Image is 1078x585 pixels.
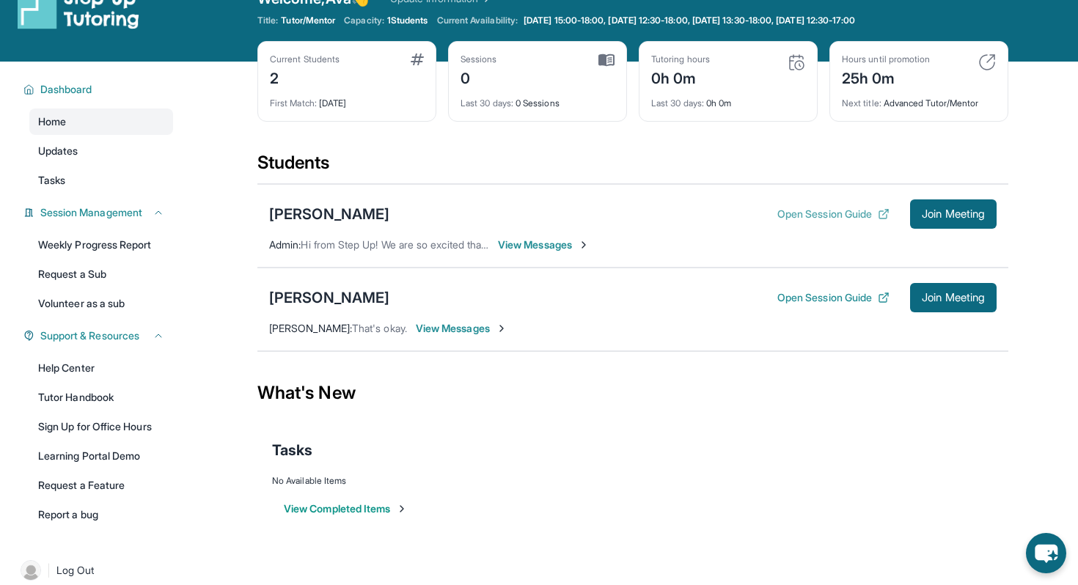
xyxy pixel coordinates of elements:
[521,15,858,26] a: [DATE] 15:00-18:00, [DATE] 12:30-18:00, [DATE] 13:30-18:00, [DATE] 12:30-17:00
[34,205,164,220] button: Session Management
[281,15,335,26] span: Tutor/Mentor
[29,138,173,164] a: Updates
[651,65,710,89] div: 0h 0m
[29,261,173,287] a: Request a Sub
[651,54,710,65] div: Tutoring hours
[437,15,518,26] span: Current Availability:
[269,287,389,308] div: [PERSON_NAME]
[910,199,997,229] button: Join Meeting
[29,413,173,440] a: Sign Up for Office Hours
[29,290,173,317] a: Volunteer as a sub
[651,89,805,109] div: 0h 0m
[257,151,1008,183] div: Students
[29,108,173,135] a: Home
[461,97,513,108] span: Last 30 days :
[1026,533,1066,573] button: chat-button
[842,97,881,108] span: Next title :
[496,323,507,334] img: Chevron-Right
[272,475,994,487] div: No Available Items
[461,89,615,109] div: 0 Sessions
[29,501,173,528] a: Report a bug
[524,15,855,26] span: [DATE] 15:00-18:00, [DATE] 12:30-18:00, [DATE] 13:30-18:00, [DATE] 12:30-17:00
[344,15,384,26] span: Capacity:
[34,328,164,343] button: Support & Resources
[29,443,173,469] a: Learning Portal Demo
[29,384,173,411] a: Tutor Handbook
[284,501,408,516] button: View Completed Items
[270,97,317,108] span: First Match :
[387,15,428,26] span: 1 Students
[21,560,41,581] img: user-img
[788,54,805,71] img: card
[29,232,173,258] a: Weekly Progress Report
[40,328,139,343] span: Support & Resources
[598,54,615,67] img: card
[270,89,424,109] div: [DATE]
[461,65,497,89] div: 0
[257,361,1008,425] div: What's New
[498,238,590,252] span: View Messages
[352,322,407,334] span: That's okay.
[777,290,890,305] button: Open Session Guide
[910,283,997,312] button: Join Meeting
[842,89,996,109] div: Advanced Tutor/Mentor
[461,54,497,65] div: Sessions
[269,238,301,251] span: Admin :
[270,65,340,89] div: 2
[922,210,985,218] span: Join Meeting
[269,204,389,224] div: [PERSON_NAME]
[40,205,142,220] span: Session Management
[34,82,164,97] button: Dashboard
[270,54,340,65] div: Current Students
[47,562,51,579] span: |
[269,322,352,334] span: [PERSON_NAME] :
[651,97,704,108] span: Last 30 days :
[777,207,890,221] button: Open Session Guide
[842,65,930,89] div: 25h 0m
[578,239,590,251] img: Chevron-Right
[38,144,78,158] span: Updates
[842,54,930,65] div: Hours until promotion
[29,355,173,381] a: Help Center
[29,167,173,194] a: Tasks
[29,472,173,498] a: Request a Feature
[416,321,507,336] span: View Messages
[922,293,985,302] span: Join Meeting
[978,54,996,71] img: card
[38,114,66,129] span: Home
[56,563,95,578] span: Log Out
[40,82,92,97] span: Dashboard
[38,173,65,188] span: Tasks
[257,15,278,26] span: Title:
[272,440,312,460] span: Tasks
[411,54,424,65] img: card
